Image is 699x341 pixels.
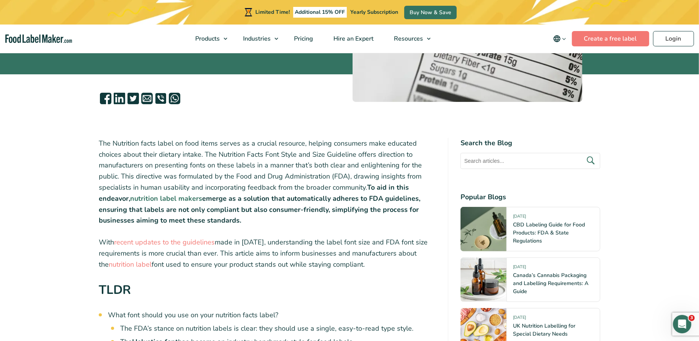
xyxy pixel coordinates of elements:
[513,322,575,338] a: UK Nutrition Labelling for Special Dietary Needs
[331,34,374,43] span: Hire an Expert
[114,238,215,247] a: recent updates to the guidelines
[513,272,588,295] a: Canada’s Cannabis Packaging and Labelling Requirements: A Guide
[99,138,436,226] p: The Nutrition facts label on food items serves as a crucial resource, helping consumers make educ...
[130,194,202,203] a: nutrition label makers
[513,221,585,244] a: CBD Labeling Guide for Food Products: FDA & State Regulations
[293,7,347,18] span: Additional 15% OFF
[461,153,600,169] input: Search articles...
[513,213,526,222] span: [DATE]
[653,31,694,46] a: Login
[461,138,600,148] h4: Search the Blog
[185,25,231,53] a: Products
[461,192,600,202] h4: Popular Blogs
[673,315,691,333] iframe: Intercom live chat
[384,25,434,53] a: Resources
[99,183,409,203] strong: To aid in this endeavor,
[241,34,271,43] span: Industries
[109,260,152,269] a: nutrition label
[513,315,526,323] span: [DATE]
[350,8,398,16] span: Yearly Subscription
[255,8,290,16] span: Limited Time!
[99,194,420,225] strong: emerge as a solution that automatically adheres to FDA guidelines, ensuring that labels are not o...
[572,31,649,46] a: Create a free label
[233,25,282,53] a: Industries
[284,25,322,53] a: Pricing
[323,25,382,53] a: Hire an Expert
[99,282,131,298] strong: TLDR
[120,323,436,334] li: The FDA’s stance on nutrition labels is clear: they should use a single, easy-to-read type style.
[513,264,526,273] span: [DATE]
[392,34,424,43] span: Resources
[292,34,314,43] span: Pricing
[404,6,457,19] a: Buy Now & Save
[99,237,436,270] p: With made in [DATE], understanding the label font size and FDA font size requirements is more cru...
[689,315,695,321] span: 3
[193,34,220,43] span: Products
